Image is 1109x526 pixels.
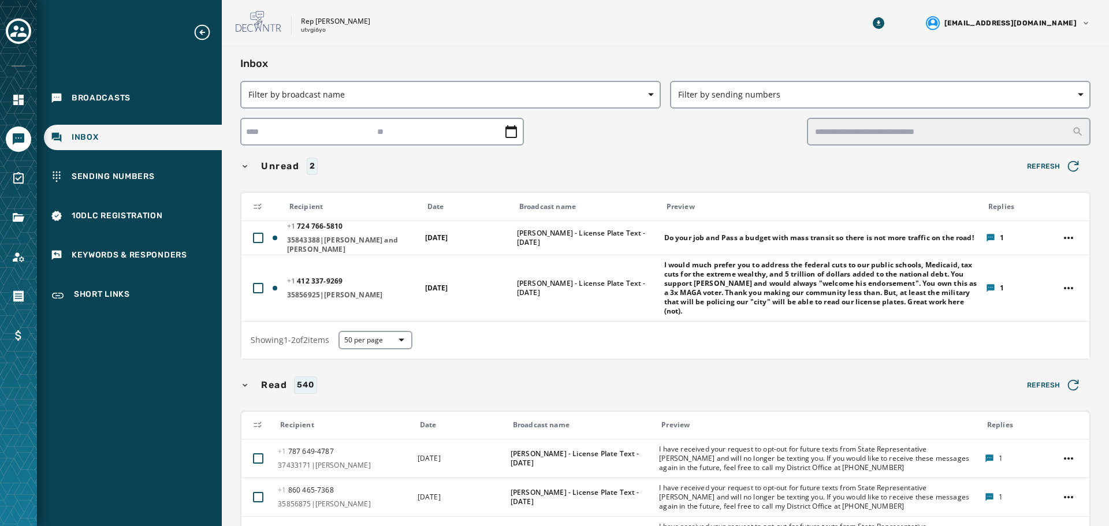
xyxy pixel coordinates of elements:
span: 35843388|[PERSON_NAME] and [PERSON_NAME] [287,236,418,254]
button: Expand sub nav menu [193,23,221,42]
span: [DATE] [418,453,441,463]
a: Navigate to Messaging [6,126,31,152]
a: Navigate to Billing [6,323,31,348]
button: Read540 [240,376,1018,394]
p: utvgi6yo [301,26,326,35]
span: Refresh [1027,377,1081,393]
button: Filter by broadcast name [240,81,661,109]
a: Navigate to Broadcasts [44,85,222,111]
span: 37433171|[PERSON_NAME] [278,461,410,470]
span: 412 337 - 9269 [287,276,343,286]
a: Navigate to Surveys [6,166,31,191]
a: Navigate to Home [6,87,31,113]
div: Replies [988,202,1052,211]
button: Refresh [1018,155,1091,178]
button: Download Menu [868,13,889,33]
button: Refresh [1018,374,1091,397]
span: Broadcasts [72,92,131,104]
span: Short Links [74,289,130,303]
a: Navigate to Short Links [44,282,222,309]
span: 787 649 - 4787 [278,446,333,456]
span: 860 465 - 7368 [278,485,333,495]
span: Filter by broadcast name [248,89,653,100]
span: 1 [999,493,1003,502]
span: 1 [999,454,1003,463]
a: Navigate to 10DLC Registration [44,203,222,229]
a: Navigate to Account [6,244,31,270]
div: Broadcast name [519,202,657,211]
span: Do your job and Pass a budget with mass transit so there is not more traffic on the road! [664,233,974,243]
div: Preview [667,202,978,211]
span: [DATE] [425,283,448,293]
a: Navigate to Orders [6,283,31,309]
span: +1 [278,446,288,456]
span: Sending Numbers [72,171,155,182]
button: 50 per page [338,331,412,349]
div: Recipient [289,202,418,211]
span: Showing 1 - 2 of 2 items [251,334,329,345]
span: Keywords & Responders [72,249,187,261]
span: I would much prefer you to address the federal cuts to our public schools, Medicaid, tax cuts for... [664,260,978,316]
span: Unread [259,159,302,173]
span: 1 [1000,283,1004,293]
a: Navigate to Inbox [44,125,222,150]
span: [PERSON_NAME] - License Plate Text - [DATE] [517,229,657,247]
span: Inbox [72,132,99,143]
div: Recipient [280,420,410,430]
span: +1 [278,485,288,495]
span: Read [259,378,289,392]
button: Unread2 [240,158,1013,175]
h2: Inbox [240,55,1091,72]
span: [DATE] [418,492,441,502]
a: Navigate to Files [6,205,31,230]
span: [DATE] [425,233,448,243]
span: 50 per page [344,335,407,345]
span: 35856875|[PERSON_NAME] [278,499,410,509]
span: 1 [1000,233,1004,243]
button: Filter by sending numbers [670,81,1091,109]
div: Preview [661,420,977,430]
span: +1 [287,221,297,231]
span: [PERSON_NAME] - License Plate Text - [DATE] [517,279,657,297]
span: 10DLC Registration [72,210,163,222]
button: User settings [921,12,1095,35]
div: 540 [294,376,317,394]
span: 724 766 - 5810 [287,221,343,231]
span: I have received your request to opt-out for future texts from State Representative [PERSON_NAME] ... [659,445,977,472]
div: Date [427,202,509,211]
span: [PERSON_NAME] - License Plate Text - [DATE] [511,488,652,506]
span: I have received your request to opt-out for future texts from State Representative [PERSON_NAME] ... [659,483,977,511]
span: 35856925|[PERSON_NAME] [287,290,418,300]
div: Broadcast name [513,420,652,430]
span: [PERSON_NAME] - License Plate Text - [DATE] [511,449,652,468]
span: [EMAIL_ADDRESS][DOMAIN_NAME] [944,18,1077,28]
span: Filter by sending numbers [678,89,1082,100]
div: Date [420,420,503,430]
div: 2 [307,158,318,175]
span: Refresh [1027,158,1081,174]
span: +1 [287,276,297,286]
p: Rep [PERSON_NAME] [301,17,370,26]
a: Navigate to Sending Numbers [44,164,222,189]
button: Toggle account select drawer [6,18,31,44]
div: Replies [987,420,1052,430]
a: Navigate to Keywords & Responders [44,243,222,268]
